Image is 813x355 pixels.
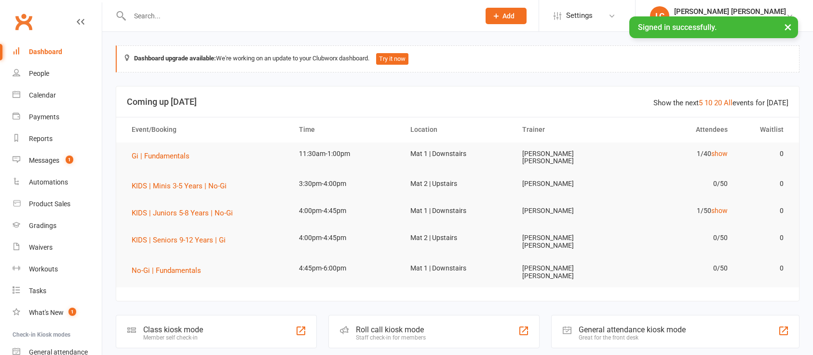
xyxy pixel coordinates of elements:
span: Settings [566,5,593,27]
input: Search... [127,9,473,23]
th: Trainer [514,117,625,142]
button: KIDS | Seniors 9-12 Years | Gi [132,234,232,246]
td: [PERSON_NAME] [PERSON_NAME] [514,227,625,257]
a: 20 [714,99,722,107]
td: 11:30am-1:00pm [290,142,402,165]
a: Waivers [13,237,102,258]
span: Gi | Fundamentals [132,152,190,160]
div: Gradings [29,222,56,229]
th: Time [290,117,402,142]
th: Attendees [625,117,736,142]
div: Reports [29,135,53,142]
td: 0/50 [625,172,736,195]
td: Mat 1 | Downstairs [402,257,513,280]
a: Calendar [13,85,102,106]
td: 3:30pm-4:00pm [290,172,402,195]
a: show [711,150,728,157]
strong: Dashboard upgrade available: [134,55,216,62]
td: Mat 2 | Upstairs [402,172,513,195]
button: Gi | Fundamentals [132,150,196,162]
div: LC [650,6,669,26]
span: Signed in successfully. [638,23,717,32]
td: 0/50 [625,257,736,280]
span: 1 [68,308,76,316]
th: Waitlist [736,117,792,142]
th: Location [402,117,513,142]
a: 10 [705,99,712,107]
div: Waivers [29,243,53,251]
a: show [711,207,728,214]
button: Try it now [376,53,408,65]
div: Workouts [29,265,58,273]
span: KIDS | Minis 3-5 Years | No-Gi [132,182,227,190]
a: Product Sales [13,193,102,215]
td: 0 [736,257,792,280]
div: Tasks [29,287,46,295]
span: KIDS | Juniors 5-8 Years | No-Gi [132,209,233,217]
button: × [779,16,797,37]
a: Reports [13,128,102,150]
button: No-Gi | Fundamentals [132,265,208,276]
td: 0/50 [625,227,736,249]
a: 5 [699,99,703,107]
div: Legacy BJJ [GEOGRAPHIC_DATA] [674,16,786,25]
a: Tasks [13,280,102,302]
div: Roll call kiosk mode [356,325,426,334]
button: KIDS | Juniors 5-8 Years | No-Gi [132,207,240,219]
td: 0 [736,199,792,222]
a: Automations [13,171,102,193]
td: [PERSON_NAME] [PERSON_NAME] [514,142,625,173]
div: Calendar [29,91,56,99]
div: Great for the front desk [579,334,686,341]
div: Automations [29,178,68,186]
div: What's New [29,309,64,316]
td: [PERSON_NAME] [514,172,625,195]
td: Mat 2 | Upstairs [402,227,513,249]
td: Mat 1 | Downstairs [402,199,513,222]
td: 1/40 [625,142,736,165]
span: Add [502,12,515,20]
td: 0 [736,227,792,249]
td: 4:00pm-4:45pm [290,227,402,249]
a: Dashboard [13,41,102,63]
div: Dashboard [29,48,62,56]
div: People [29,70,49,77]
button: Add [486,8,527,24]
div: Class kiosk mode [143,325,203,334]
span: No-Gi | Fundamentals [132,266,201,275]
td: 4:00pm-4:45pm [290,199,402,222]
td: 0 [736,172,792,195]
div: Staff check-in for members [356,334,426,341]
div: Show the next events for [DATE] [653,97,788,109]
th: Event/Booking [123,117,290,142]
a: What's New1 [13,302,102,324]
a: Payments [13,106,102,128]
a: Gradings [13,215,102,237]
div: Product Sales [29,200,70,208]
td: 1/50 [625,199,736,222]
td: 4:45pm-6:00pm [290,257,402,280]
span: 1 [66,156,73,164]
div: Messages [29,156,59,164]
div: Member self check-in [143,334,203,341]
button: KIDS | Minis 3-5 Years | No-Gi [132,180,233,192]
div: Payments [29,113,59,121]
td: [PERSON_NAME] [PERSON_NAME] [514,257,625,287]
td: [PERSON_NAME] [514,199,625,222]
span: KIDS | Seniors 9-12 Years | Gi [132,236,226,244]
a: People [13,63,102,85]
div: [PERSON_NAME] [PERSON_NAME] [674,7,786,16]
a: All [724,99,732,107]
a: Messages 1 [13,150,102,171]
td: 0 [736,142,792,165]
td: Mat 1 | Downstairs [402,142,513,165]
h3: Coming up [DATE] [127,97,788,107]
div: We're working on an update to your Clubworx dashboard. [116,45,799,72]
a: Workouts [13,258,102,280]
div: General attendance kiosk mode [579,325,686,334]
a: Clubworx [12,10,36,34]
